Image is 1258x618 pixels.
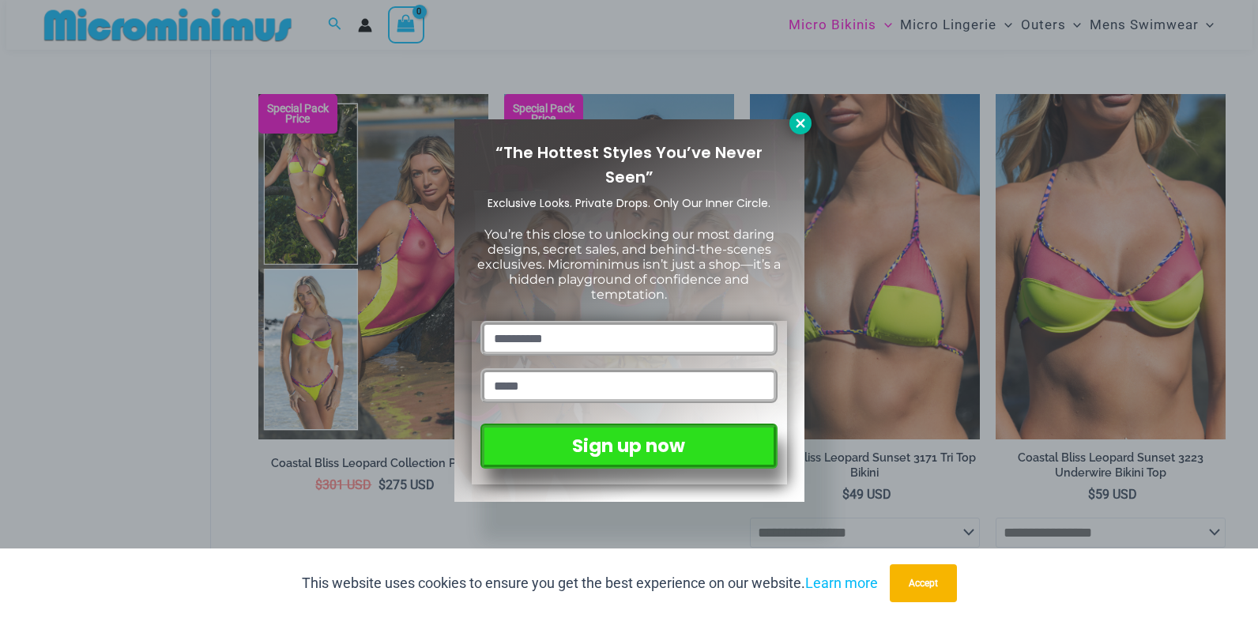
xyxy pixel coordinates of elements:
[805,575,878,591] a: Learn more
[495,141,763,188] span: “The Hottest Styles You’ve Never Seen”
[302,571,878,595] p: This website uses cookies to ensure you get the best experience on our website.
[789,112,812,134] button: Close
[488,195,770,211] span: Exclusive Looks. Private Drops. Only Our Inner Circle.
[480,424,777,469] button: Sign up now
[477,227,781,303] span: You’re this close to unlocking our most daring designs, secret sales, and behind-the-scenes exclu...
[890,564,957,602] button: Accept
